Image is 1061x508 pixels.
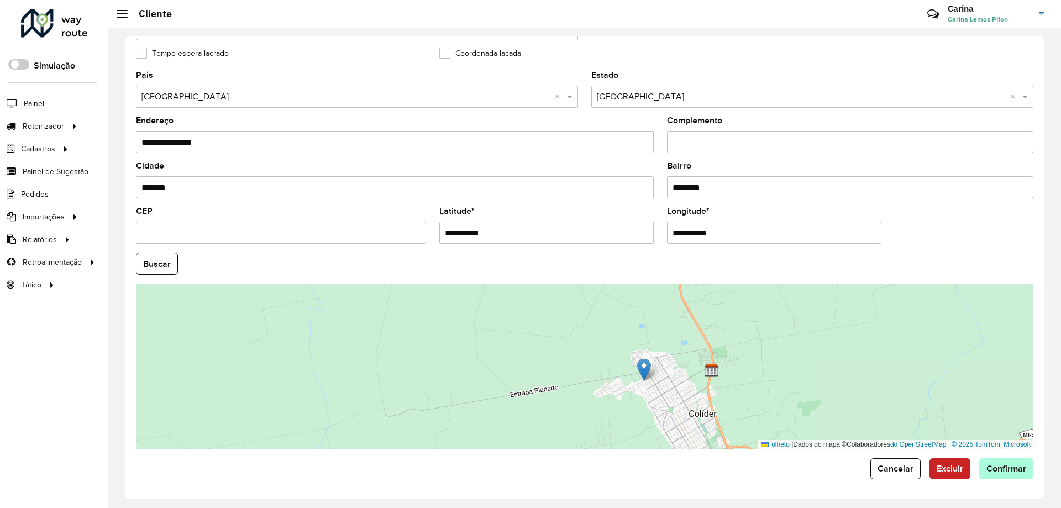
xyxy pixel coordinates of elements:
font: Relatórios [23,235,57,244]
font: Colaboradores [847,441,890,448]
font: Bairro [667,161,691,170]
font: Coordenada lacada [455,49,521,57]
button: Buscar [136,253,178,275]
font: Folheto [768,441,790,448]
font: Complemento [667,116,722,125]
font: Dados do mapa © [793,441,847,448]
font: País [136,70,153,80]
font: Longitude [667,206,706,216]
font: Painel [24,99,44,108]
font: | [791,441,793,448]
font: Carina Lemos Piton [948,15,1008,23]
font: Cancelar [878,464,913,473]
font: Pedidos [21,190,49,198]
font: CEP [136,206,153,216]
font: Carina [948,3,974,14]
font: Cidade [136,161,164,170]
font: Excluir [937,464,963,473]
font: Simulação [34,61,75,70]
img: Disbev - Colider [705,363,719,378]
font: Retroalimentação [23,258,82,266]
span: Clear all [555,90,564,103]
font: Tempo espera lacrado [152,49,229,57]
font: Cadastros [21,145,55,153]
span: Clear all [1010,90,1020,103]
a: do OpenStreetMap , © 2025 TomTom, Microsoft [890,441,1031,448]
font: Buscar [143,259,171,269]
button: Cancelar [870,458,921,479]
font: Cliente [139,7,172,20]
button: Confirmar [979,458,1033,479]
font: Painel de Sugestão [23,167,88,176]
font: Latitude [439,206,471,216]
a: Contato Rápido [921,2,945,26]
img: Marcador [637,358,651,381]
a: Folheto [761,441,790,448]
font: Roteirizador [23,122,64,130]
button: Excluir [929,458,970,479]
font: Endereço [136,116,174,125]
font: Confirmar [986,464,1026,473]
font: Tático [21,281,41,289]
font: Importações [23,213,65,221]
font: Estado [591,70,618,80]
